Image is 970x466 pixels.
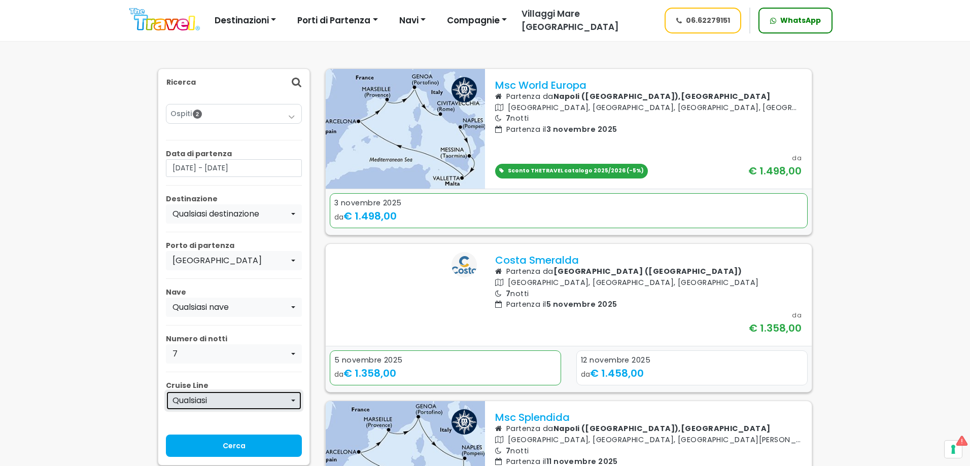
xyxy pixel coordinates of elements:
div: da [334,366,557,381]
p: Partenza il [495,299,802,310]
a: 12 novembre 2025 da€ 1.458,00 [576,350,808,386]
p: [GEOGRAPHIC_DATA], [GEOGRAPHIC_DATA], [GEOGRAPHIC_DATA] [495,277,802,289]
p: Ricerca [166,77,196,88]
div: da [792,153,802,163]
a: WhatsApp [758,8,833,33]
a: 06.62279151 [665,8,742,33]
span: 06.62279151 [686,15,730,26]
p: Nave [166,287,302,298]
div: da [792,310,802,320]
div: 5 novembre 2025 [334,355,557,366]
span: 7 [506,446,510,456]
img: costa logo [452,252,477,277]
p: notti [495,446,802,457]
span: Sconto THETRAVEL catalogo 2025/2026 (-5%) [508,167,644,174]
b: Napoli ([GEOGRAPHIC_DATA]),[GEOGRAPHIC_DATA] [553,423,771,434]
img: msc logo [452,77,477,102]
p: Destinazione [166,194,302,204]
div: 12 novembre 2025 [581,355,803,366]
p: Partenza da [495,423,802,435]
p: Data di partenza [166,149,302,159]
span: 7 [506,113,510,123]
div: Qualsiasi destinazione [172,208,289,220]
button: Porti di Partenza [291,11,384,31]
div: 7 [172,348,289,360]
p: Porto di partenza [166,240,302,251]
a: Villaggi Mare [GEOGRAPHIC_DATA] [513,8,655,33]
div: 3 novembre 2025 [334,198,803,209]
button: Napoli [166,251,302,270]
p: Cruise Line [166,380,302,391]
p: Costa Smeralda [495,254,802,266]
p: Numero di notti [166,334,302,344]
a: Msc World Europa Partenza daNapoli ([GEOGRAPHIC_DATA]),[GEOGRAPHIC_DATA] [GEOGRAPHIC_DATA], [GEOG... [495,79,802,178]
button: Compagnie [440,11,513,31]
p: notti [495,113,802,124]
div: [GEOGRAPHIC_DATA] [172,255,289,267]
span: € 1.358,00 [343,366,396,380]
button: Destinazioni [208,11,283,31]
div: da [334,208,803,224]
span: 2 [193,110,202,119]
p: Partenza da [495,91,802,102]
span: € 1.498,00 [343,209,397,223]
span: 3 novembre 2025 [546,124,617,134]
p: Partenza il [495,124,802,135]
img: msc logo [452,409,477,435]
div: da [581,366,803,381]
span: WhatsApp [780,15,821,26]
button: Qualsiasi [166,391,302,410]
a: 5 novembre 2025 da€ 1.358,00 [330,350,561,386]
input: Cerca [166,435,302,457]
p: [GEOGRAPHIC_DATA], [GEOGRAPHIC_DATA], [GEOGRAPHIC_DATA], [GEOGRAPHIC_DATA], [GEOGRAPHIC_DATA], [G... [495,102,802,114]
a: Costa Smeralda Partenza da[GEOGRAPHIC_DATA] ([GEOGRAPHIC_DATA]) [GEOGRAPHIC_DATA], [GEOGRAPHIC_DA... [495,254,802,335]
p: notti [495,289,802,300]
p: Msc World Europa [495,79,802,91]
div: € 1.358,00 [749,320,802,336]
div: € 1.498,00 [748,163,802,178]
a: 3 novembre 2025 da€ 1.498,00 [330,193,808,229]
p: Partenza da [495,266,802,277]
span: 7 [506,289,510,299]
b: Napoli ([GEOGRAPHIC_DATA]),[GEOGRAPHIC_DATA] [553,91,771,101]
div: Qualsiasi nave [172,301,289,313]
button: 7 [166,344,302,364]
button: Navi [393,11,432,31]
div: Ricerca [158,69,309,96]
img: Logo The Travel [129,8,200,31]
button: Qualsiasi destinazione [166,204,302,224]
p: [GEOGRAPHIC_DATA], [GEOGRAPHIC_DATA], [GEOGRAPHIC_DATA][PERSON_NAME], [GEOGRAPHIC_DATA], [GEOGRAP... [495,435,802,446]
div: Qualsiasi [172,395,289,407]
img: UW3N.jpg [326,69,485,189]
button: Qualsiasi nave [166,298,302,317]
p: Msc Splendida [495,411,802,423]
span: € 1.458,00 [590,366,644,380]
span: Villaggi Mare [GEOGRAPHIC_DATA] [522,8,619,33]
b: [GEOGRAPHIC_DATA] ([GEOGRAPHIC_DATA]) [553,266,742,276]
span: 5 novembre 2025 [546,299,617,309]
a: Ospiti2 [170,109,297,119]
